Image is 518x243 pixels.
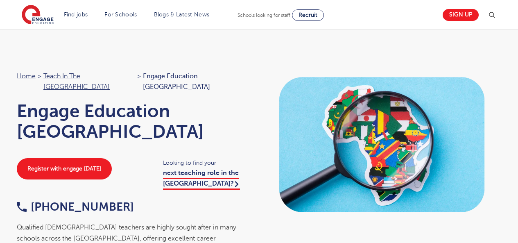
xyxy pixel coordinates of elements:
[163,158,251,168] span: Looking to find your
[17,71,251,93] nav: breadcrumb
[104,11,137,18] a: For Schools
[64,11,88,18] a: Find jobs
[38,73,41,80] span: >
[143,71,251,93] span: Engage Education [GEOGRAPHIC_DATA]
[137,73,141,80] span: >
[22,5,54,25] img: Engage Education
[17,200,134,213] a: [PHONE_NUMBER]
[17,73,36,80] a: Home
[154,11,210,18] a: Blogs & Latest News
[43,73,110,91] a: Teach in the [GEOGRAPHIC_DATA]
[238,12,290,18] span: Schools looking for staff
[17,158,112,179] a: Register with engage [DATE]
[17,101,251,142] h1: Engage Education [GEOGRAPHIC_DATA]
[299,12,317,18] span: Recruit
[443,9,479,21] a: Sign up
[163,169,240,190] a: next teaching role in the [GEOGRAPHIC_DATA]?
[292,9,324,21] a: Recruit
